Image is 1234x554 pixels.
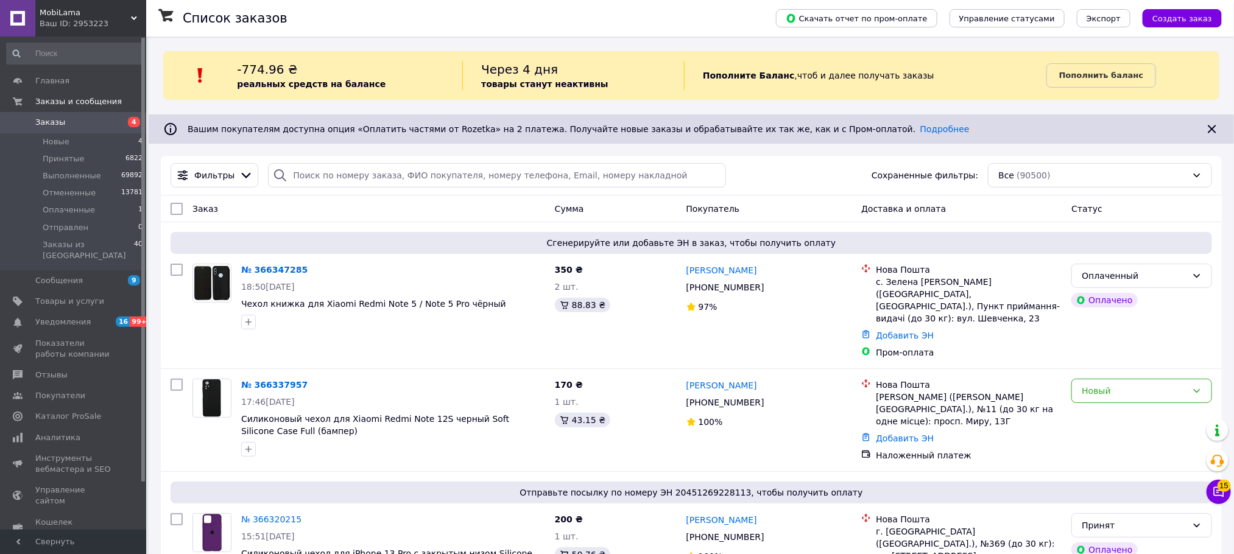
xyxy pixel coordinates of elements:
span: Силиконовый чехол для Xiaomi Redmi Note 12S черный Soft Silicone Case Full (бампер) [241,414,509,436]
span: Отмененные [43,188,96,198]
span: Покупатель [686,204,740,214]
span: 40 [134,239,143,261]
span: Отправлен [43,222,88,233]
div: Нова Пошта [876,264,1062,276]
span: 6822 [125,153,143,164]
a: № 366320215 [241,514,301,524]
span: Заказы из [GEOGRAPHIC_DATA] [43,239,134,261]
span: Статус [1071,204,1102,214]
div: Пром-оплата [876,346,1062,359]
b: реальных средств на балансе [237,79,386,89]
span: Каталог ProSale [35,411,101,422]
span: Создать заказ [1152,14,1212,23]
h1: Список заказов [183,11,287,26]
span: Экспорт [1087,14,1121,23]
a: Подробнее [920,124,970,134]
button: Чат с покупателем15 [1207,480,1231,504]
span: (90500) [1017,170,1050,180]
span: Оплаченные [43,205,95,216]
span: 1 [138,205,143,216]
div: Наложенный платеж [876,449,1062,461]
span: Вашим покупателям доступна опция «Оплатить частями от Rozetka» на 2 платежа. Получайте новые зака... [188,124,970,134]
span: -774.96 ₴ [237,62,297,77]
span: Заказы [35,117,65,128]
span: [PHONE_NUMBER] [686,532,764,542]
span: Сгенерируйте или добавьте ЭН в заказ, чтобы получить оплату [175,237,1207,249]
a: Добавить ЭН [876,433,934,443]
div: Принят [1082,519,1187,532]
a: [PERSON_NAME] [686,264,757,276]
img: Фото товару [193,264,231,302]
img: Фото товару [193,514,231,552]
span: 4 [128,117,140,127]
span: 100% [699,417,723,427]
a: Фото товару [192,379,231,418]
span: Уведомления [35,317,91,328]
a: № 366337957 [241,380,308,390]
span: Заказ [192,204,218,214]
a: Добавить ЭН [876,331,934,340]
span: 15:51[DATE] [241,531,295,541]
a: [PERSON_NAME] [686,514,757,526]
span: 350 ₴ [555,265,583,275]
a: [PERSON_NAME] [686,379,757,391]
a: Создать заказ [1130,13,1222,23]
span: 1 шт. [555,397,579,407]
a: № 366347285 [241,265,308,275]
b: товары станут неактивны [481,79,608,89]
b: Пополните Баланс [703,71,795,80]
div: [PERSON_NAME] ([PERSON_NAME][GEOGRAPHIC_DATA].), №11 (до 30 кг на одне місце): просп. Миру, 13Г [876,391,1062,427]
span: [PHONE_NUMBER] [686,398,764,407]
div: Новый [1082,384,1187,398]
span: 2 шт. [555,282,579,292]
input: Поиск по номеру заказа, ФИО покупателя, номеру телефона, Email, номеру накладной [268,163,725,188]
a: Пополнить баланс [1046,63,1156,88]
span: 170 ₴ [555,380,583,390]
span: 4 [138,136,143,147]
span: Новые [43,136,69,147]
span: Все [998,169,1014,181]
b: Пополнить баланс [1059,71,1143,80]
div: Оплаченный [1082,269,1187,282]
span: Инструменты вебмастера и SEO [35,453,113,475]
span: Выполненные [43,170,101,181]
span: Управление статусами [959,14,1055,23]
span: Отзывы [35,370,68,380]
div: 43.15 ₴ [555,413,610,427]
span: Показатели работы компании [35,338,113,360]
span: 1 шт. [555,531,579,541]
span: 69892 [121,170,143,181]
span: Отправьте посылку по номеру ЭН 20451269228113, чтобы получить оплату [175,486,1207,499]
span: Фильтры [194,169,234,181]
img: :exclamation: [191,66,210,85]
span: Доставка и оплата [861,204,946,214]
button: Управление статусами [950,9,1065,27]
span: 0 [138,222,143,233]
span: MobiLama [40,7,131,18]
a: Фото товару [192,264,231,303]
span: 17:46[DATE] [241,397,295,407]
span: 9 [128,275,140,286]
span: 97% [699,302,717,312]
a: Чехол книжка для Xiaomi Redmi Note 5 / Note 5 Pro чёрный [241,299,506,309]
span: Принятые [43,153,85,164]
span: Главная [35,75,69,86]
span: Управление сайтом [35,485,113,507]
span: Скачать отчет по пром-оплате [786,13,928,24]
span: Через 4 дня [481,62,558,77]
span: 18:50[DATE] [241,282,295,292]
div: Нова Пошта [876,513,1062,525]
span: 99+ [130,317,150,327]
span: Покупатели [35,390,85,401]
span: 16 [116,317,130,327]
a: Фото товару [192,513,231,552]
span: 200 ₴ [555,514,583,524]
button: Скачать отчет по пром-оплате [776,9,937,27]
button: Экспорт [1077,9,1130,27]
span: Кошелек компании [35,517,113,539]
span: Сообщения [35,275,83,286]
span: [PHONE_NUMBER] [686,282,764,292]
img: Фото товару [199,379,225,417]
div: Нова Пошта [876,379,1062,391]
